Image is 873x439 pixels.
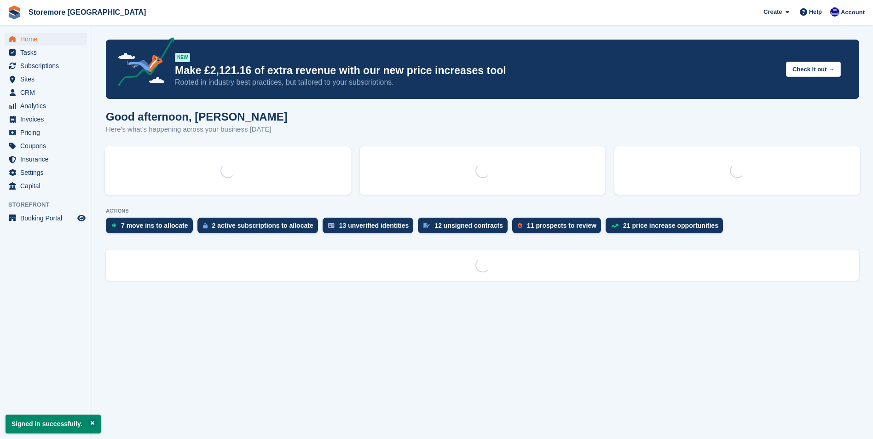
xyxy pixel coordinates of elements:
[212,222,313,229] div: 2 active subscriptions to allocate
[518,223,522,228] img: prospect-51fa495bee0391a8d652442698ab0144808aea92771e9ea1ae160a38d050c398.svg
[20,139,75,152] span: Coupons
[20,59,75,72] span: Subscriptions
[25,5,150,20] a: Storemore [GEOGRAPHIC_DATA]
[611,224,619,228] img: price_increase_opportunities-93ffe204e8149a01c8c9dc8f82e8f89637d9d84a8eef4429ea346261dce0b2c0.svg
[512,218,606,238] a: 11 prospects to review
[763,7,782,17] span: Create
[76,213,87,224] a: Preview store
[5,86,87,99] a: menu
[20,113,75,126] span: Invoices
[7,6,21,19] img: stora-icon-8386f47178a22dfd0bd8f6a31ec36ba5ce8667c1dd55bd0f319d3a0aa187defe.svg
[5,139,87,152] a: menu
[175,53,190,62] div: NEW
[20,73,75,86] span: Sites
[606,218,728,238] a: 21 price increase opportunities
[5,126,87,139] a: menu
[20,179,75,192] span: Capital
[5,153,87,166] a: menu
[8,200,92,209] span: Storefront
[106,218,197,238] a: 7 move ins to allocate
[5,166,87,179] a: menu
[5,99,87,112] a: menu
[20,153,75,166] span: Insurance
[175,77,779,87] p: Rooted in industry best practices, but tailored to your subscriptions.
[5,46,87,59] a: menu
[5,179,87,192] a: menu
[106,208,859,214] p: ACTIONS
[111,223,116,228] img: move_ins_to_allocate_icon-fdf77a2bb77ea45bf5b3d319d69a93e2d87916cf1d5bf7949dd705db3b84f3ca.svg
[5,113,87,126] a: menu
[6,415,101,433] p: Signed in successfully.
[106,110,288,123] h1: Good afternoon, [PERSON_NAME]
[5,59,87,72] a: menu
[423,223,430,228] img: contract_signature_icon-13c848040528278c33f63329250d36e43548de30e8caae1d1a13099fd9432cc5.svg
[20,33,75,46] span: Home
[527,222,596,229] div: 11 prospects to review
[339,222,409,229] div: 13 unverified identities
[203,223,208,229] img: active_subscription_to_allocate_icon-d502201f5373d7db506a760aba3b589e785aa758c864c3986d89f69b8ff3...
[323,218,418,238] a: 13 unverified identities
[175,64,779,77] p: Make £2,121.16 of extra revenue with our new price increases tool
[5,33,87,46] a: menu
[110,37,174,90] img: price-adjustments-announcement-icon-8257ccfd72463d97f412b2fc003d46551f7dbcb40ab6d574587a9cd5c0d94...
[809,7,822,17] span: Help
[418,218,512,238] a: 12 unsigned contracts
[5,73,87,86] a: menu
[121,222,188,229] div: 7 move ins to allocate
[5,212,87,225] a: menu
[20,212,75,225] span: Booking Portal
[623,222,718,229] div: 21 price increase opportunities
[20,86,75,99] span: CRM
[20,99,75,112] span: Analytics
[786,62,841,77] button: Check it out →
[830,7,839,17] img: Angela
[20,166,75,179] span: Settings
[841,8,865,17] span: Account
[197,218,323,238] a: 2 active subscriptions to allocate
[106,124,288,135] p: Here's what's happening across your business [DATE]
[20,126,75,139] span: Pricing
[434,222,503,229] div: 12 unsigned contracts
[328,223,335,228] img: verify_identity-adf6edd0f0f0b5bbfe63781bf79b02c33cf7c696d77639b501bdc392416b5a36.svg
[20,46,75,59] span: Tasks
